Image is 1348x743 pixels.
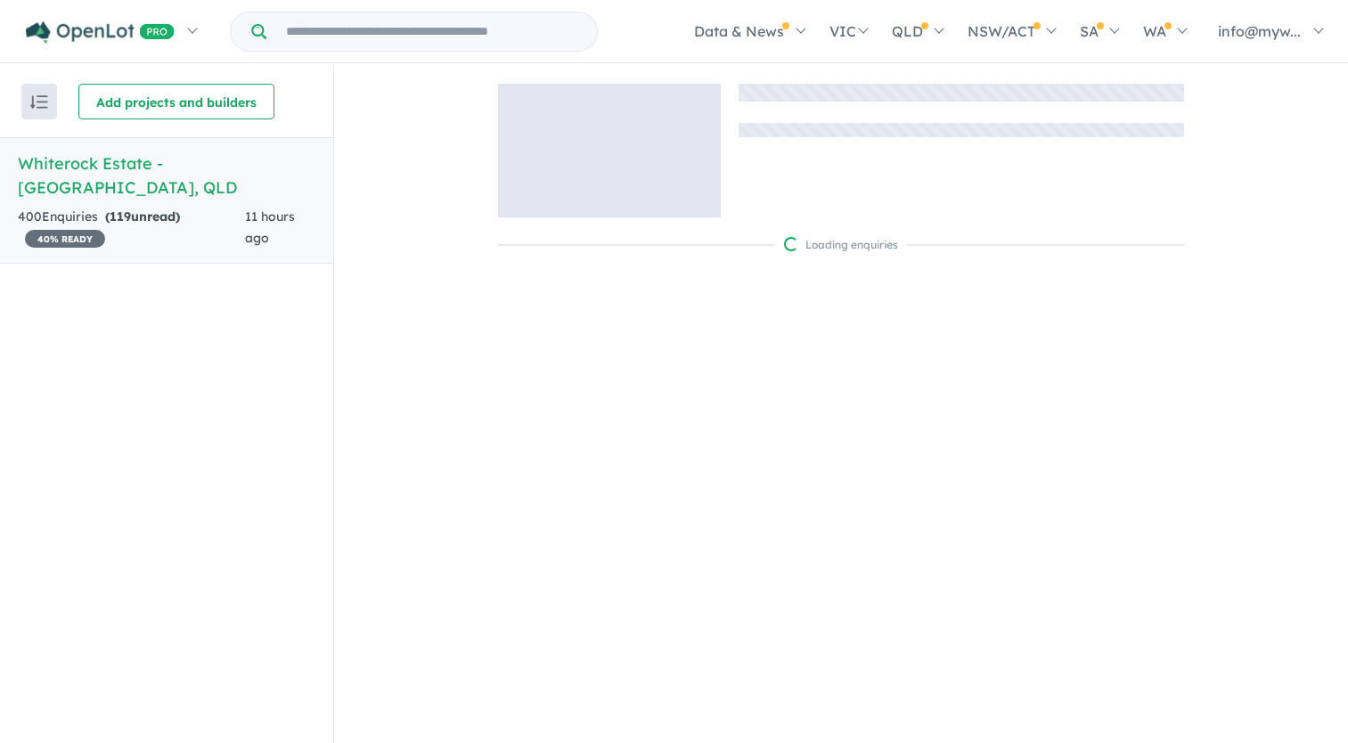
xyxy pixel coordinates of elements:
[245,208,295,246] span: 11 hours ago
[25,230,105,248] span: 40 % READY
[78,84,274,119] button: Add projects and builders
[30,95,48,109] img: sort.svg
[270,12,593,51] input: Try estate name, suburb, builder or developer
[1218,22,1301,40] span: info@myw...
[105,208,180,225] strong: ( unread)
[26,21,175,44] img: Openlot PRO Logo White
[784,236,898,254] div: Loading enquiries
[18,207,245,249] div: 400 Enquir ies
[18,151,315,200] h5: Whiterock Estate - [GEOGRAPHIC_DATA] , QLD
[110,208,131,225] span: 119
